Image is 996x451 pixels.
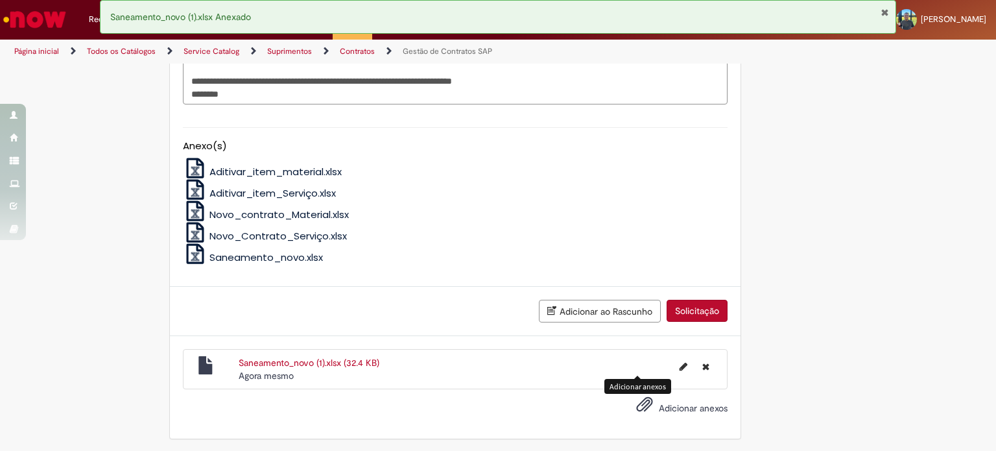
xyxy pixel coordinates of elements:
[539,300,661,323] button: Adicionar ao Rascunho
[340,46,375,56] a: Contratos
[209,250,323,264] span: Saneamento_novo.xlsx
[921,14,986,25] span: [PERSON_NAME]
[209,186,336,200] span: Aditivar_item_Serviço.xlsx
[667,300,728,322] button: Solicitação
[183,186,337,200] a: Aditivar_item_Serviço.xlsx
[672,356,695,377] button: Editar nome de arquivo Saneamento_novo (1).xlsx
[881,7,889,18] button: Fechar Notificação
[89,13,134,26] span: Requisições
[209,165,342,178] span: Aditivar_item_material.xlsx
[604,379,671,394] div: Adicionar anexos
[633,393,656,422] button: Adicionar anexos
[694,356,717,377] button: Excluir Saneamento_novo (1).xlsx
[267,46,312,56] a: Suprimentos
[209,208,349,221] span: Novo_contrato_Material.xlsx
[183,165,342,178] a: Aditivar_item_material.xlsx
[239,357,379,369] a: Saneamento_novo (1).xlsx (32.4 KB)
[403,46,492,56] a: Gestão de Contratos SAP
[1,6,68,32] img: ServiceNow
[110,11,251,23] span: Saneamento_novo (1).xlsx Anexado
[183,250,324,264] a: Saneamento_novo.xlsx
[183,141,728,152] h5: Anexo(s)
[209,229,347,243] span: Novo_Contrato_Serviço.xlsx
[239,370,294,382] time: 29/09/2025 10:03:45
[14,46,59,56] a: Página inicial
[183,44,728,105] textarea: Descrição
[10,40,654,64] ul: Trilhas de página
[183,229,348,243] a: Novo_Contrato_Serviço.xlsx
[659,402,728,414] span: Adicionar anexos
[87,46,156,56] a: Todos os Catálogos
[183,208,350,221] a: Novo_contrato_Material.xlsx
[239,370,294,382] span: Agora mesmo
[184,46,239,56] a: Service Catalog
